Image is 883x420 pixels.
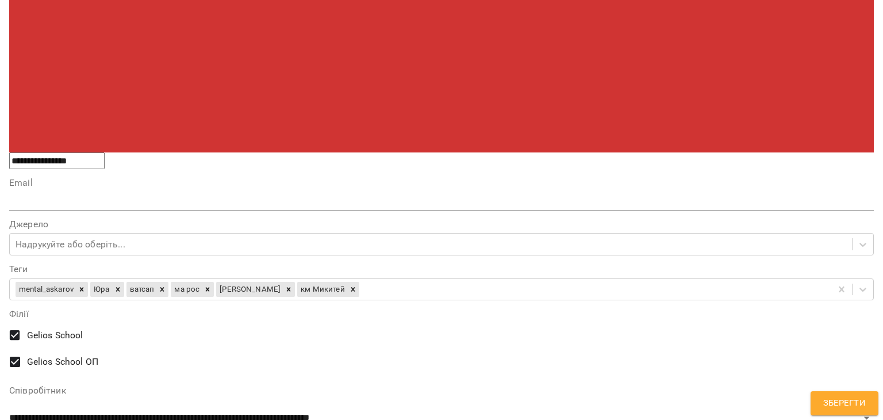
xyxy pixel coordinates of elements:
label: Email [9,178,874,188]
span: Gelios School [27,329,83,342]
label: Співробітник [9,386,874,395]
button: Зберегти [811,391,878,415]
label: Філії [9,310,874,319]
span: Gelios School ОП [27,355,98,369]
div: ма рос [171,282,201,297]
span: Зберегти [823,396,866,411]
div: ватсап [126,282,156,297]
label: Теги [9,265,874,274]
label: Джерело [9,220,874,229]
div: [PERSON_NAME] [216,282,282,297]
div: Надрукуйте або оберіть... [16,238,125,251]
div: mental_askarov [16,282,75,297]
div: Юра [90,282,111,297]
div: км Микитей [297,282,346,297]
